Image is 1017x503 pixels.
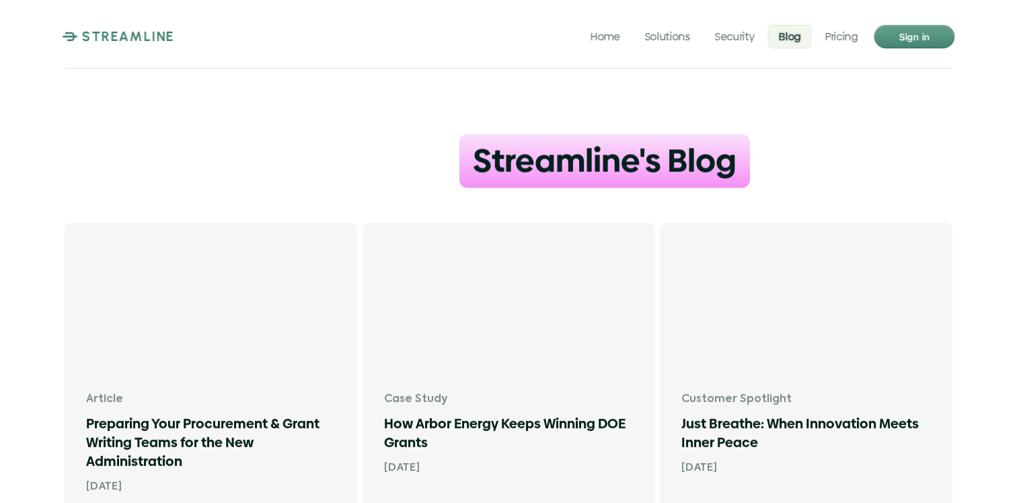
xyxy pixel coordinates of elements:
p: Sign in [899,28,930,45]
img: Arbor Energy’s team leveraged Streamline’s AI-driven editor to apply for multiple Department of E... [384,244,634,376]
p: [DATE] [384,458,634,475]
p: Case Study [384,392,634,407]
a: Blog [768,24,812,48]
p: [DATE] [86,477,336,494]
p: [DATE] [681,458,931,475]
h1: How Arbor Energy Keeps Winning DOE Grants [384,414,634,451]
p: Article [86,392,336,407]
img: Win government funding by speaking the language of funders [86,244,336,376]
a: STREAMLINE [63,28,175,44]
p: Home [591,30,621,42]
a: Home [580,24,632,48]
a: Sign in [874,25,954,48]
h1: Preparing Your Procurement & Grant Writing Teams for the New Administration [86,414,336,470]
p: Security [715,30,755,42]
a: Security [704,24,765,48]
p: Pricing [825,30,858,42]
h1: Welcome to [267,137,449,182]
p: Customer Spotlight [681,392,931,407]
p: STREAMLINE [82,28,175,44]
p: Blog [779,30,801,42]
h1: Streamline's Blog [473,137,737,185]
p: Solutions [644,30,690,42]
h1: Just Breathe: When Innovation Meets Inner Peace [681,414,931,451]
a: Pricing [815,24,869,48]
